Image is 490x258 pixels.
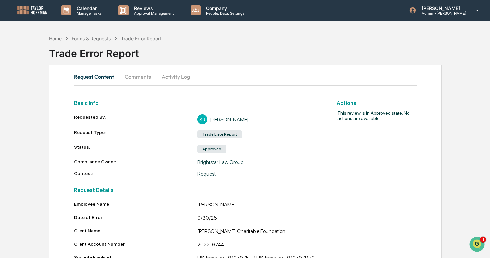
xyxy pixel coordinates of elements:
div: SR [197,114,207,124]
div: Start new chat [30,51,109,58]
div: Request Type: [74,130,197,139]
div: 🖐️ [7,137,12,142]
div: Home [49,36,62,41]
img: Jack Rasmussen [7,84,17,95]
span: [PERSON_NAME] [21,109,54,114]
button: Activity Log [156,69,195,85]
button: See all [103,73,121,81]
h2: Actions [337,100,417,106]
div: Approved [197,145,226,153]
a: 🔎Data Lookup [4,146,45,158]
img: 8933085812038_c878075ebb4cc5468115_72.jpg [14,51,26,63]
p: Admin • [PERSON_NAME] [416,11,466,16]
span: [DATE] [59,109,73,114]
span: Data Lookup [13,149,42,156]
p: Reviews [129,5,177,11]
div: secondary tabs example [74,69,417,85]
div: Trade Error Report [49,42,490,59]
img: logo [16,5,48,15]
div: Trade Error Report [197,130,242,138]
div: Past conversations [7,74,45,79]
div: [PERSON_NAME] [197,201,321,209]
a: Powered byPylon [47,165,81,170]
div: Request [197,171,321,177]
div: Date of Error [74,215,197,220]
div: 🔎 [7,150,12,155]
span: • [55,91,58,96]
img: 1746055101610-c473b297-6a78-478c-a979-82029cc54cd1 [13,91,19,96]
span: Sep 30 [59,91,73,96]
p: Company [201,5,248,11]
img: 1746055101610-c473b297-6a78-478c-a979-82029cc54cd1 [7,51,19,63]
span: Attestations [55,136,83,143]
div: 2022-6744 [197,241,321,249]
iframe: Open customer support [469,236,487,254]
h2: Request Details [74,187,321,193]
div: 9/30/25 [197,215,321,223]
div: Client Account Number [74,241,197,247]
p: Approval Management [129,11,177,16]
div: Status: [74,144,197,154]
div: Compliance Owner: [74,159,197,165]
div: Brightstar Law Group [197,159,321,165]
p: Manage Tasks [71,11,105,16]
div: Forms & Requests [72,36,111,41]
span: • [55,109,58,114]
img: Cece Ferraez [7,102,17,113]
div: Employee Name [74,201,197,207]
a: 🗄️Attestations [46,134,85,146]
a: 🖐️Preclearance [4,134,46,146]
div: Trade Error Report [121,36,161,41]
div: 🗄️ [48,137,54,142]
div: We're available if you need us! [30,58,92,63]
h2: Basic Info [74,100,321,106]
span: Preclearance [13,136,43,143]
h2: This review is in Approved state. No actions are available. [321,110,417,121]
div: Context: [74,171,197,177]
p: Calendar [71,5,105,11]
span: [PERSON_NAME] [21,91,54,96]
div: Requested By: [74,114,197,124]
div: [PERSON_NAME] [210,116,249,123]
button: Request Content [74,69,119,85]
p: People, Data, Settings [201,11,248,16]
p: [PERSON_NAME] [416,5,466,11]
div: [PERSON_NAME] Charitable Foundation [197,228,321,236]
span: Pylon [66,165,81,170]
button: Start new chat [113,53,121,61]
p: How can we help? [7,14,121,25]
button: Comments [119,69,156,85]
div: Client Name [74,228,197,233]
